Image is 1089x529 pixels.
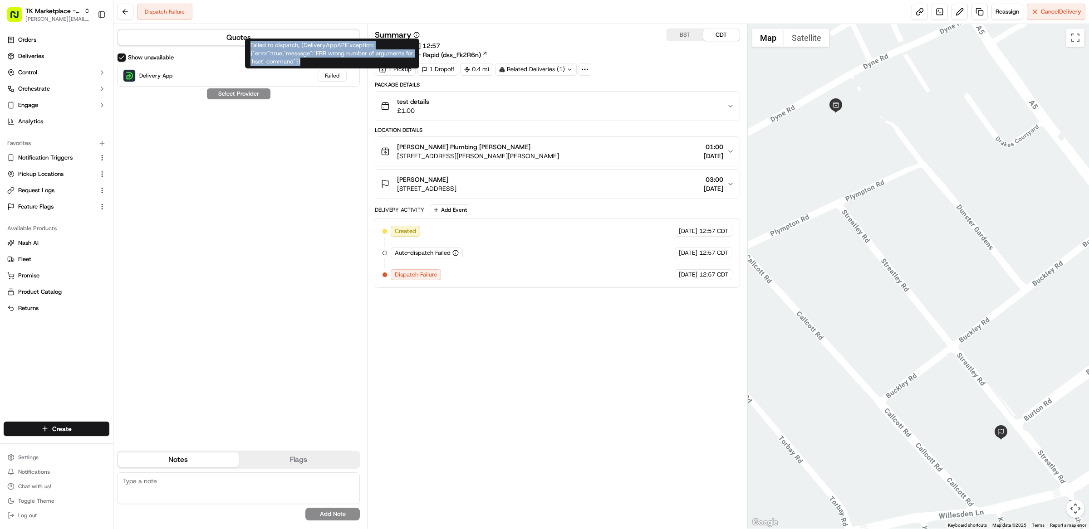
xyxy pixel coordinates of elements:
a: Open this area in Google Maps (opens a new window) [750,517,780,529]
span: [DATE] [80,141,99,148]
span: [PERSON_NAME][EMAIL_ADDRESS][DOMAIN_NAME] [25,15,90,23]
button: Settings [4,451,109,464]
a: TKD - Rapid (dss_Fk2R6n) [404,50,488,59]
span: Orchestrate [18,85,50,93]
div: Available Products [4,221,109,236]
span: Feature Flags [18,203,54,211]
button: Feature Flags [4,199,109,214]
a: Returns [7,304,106,312]
span: [DATE] [679,227,697,235]
div: 1 Pickup [375,63,416,76]
p: Welcome 👋 [9,36,165,51]
button: Notifications [4,466,109,478]
span: • [75,141,78,148]
img: Ami Wang [9,156,24,171]
span: Product Catalog [18,288,62,296]
span: • [75,165,78,172]
button: Show street map [752,29,784,47]
a: Feature Flags [7,203,95,211]
button: Quotes [118,30,359,45]
label: Show unavailable [128,53,174,62]
span: Request Logs [18,186,54,194]
button: [PERSON_NAME][STREET_ADDRESS]03:00[DATE] [375,170,740,199]
button: Flags [239,452,359,467]
div: 💻 [77,204,84,211]
button: CancelDelivery [1027,4,1085,20]
img: 1736555255976-a54dd68f-1ca7-489b-9aae-adbdc363a1c4 [9,87,25,103]
span: Auto-dispatch Failed [395,249,451,257]
button: Keyboard shortcuts [948,522,987,529]
a: 💻API Documentation [73,199,149,215]
span: Pickup Locations [18,170,64,178]
img: Google [750,517,780,529]
button: Request Logs [4,183,109,198]
span: Fleet [18,255,31,263]
button: Promise [4,268,109,283]
span: API Documentation [86,203,146,212]
a: Deliveries [4,49,109,63]
span: [PERSON_NAME] [28,165,74,172]
a: Analytics [4,114,109,129]
div: Location Details [375,126,740,134]
span: [DATE] [704,184,723,193]
button: Nash AI [4,236,109,250]
button: CDT [703,29,740,41]
span: [STREET_ADDRESS] [397,184,456,193]
a: Pickup Locations [7,170,95,178]
a: Nash AI [7,239,106,247]
div: Failed [318,70,347,82]
span: Log out [18,512,37,519]
button: BST [667,29,703,41]
a: Notification Triggers [7,154,95,162]
span: TKD - Rapid (dss_Fk2R6n) [404,50,481,59]
a: Fleet [7,255,106,263]
button: Toggle Theme [4,495,109,507]
a: Request Logs [7,186,95,194]
span: £1.00 [397,106,429,115]
button: Toggle fullscreen view [1066,29,1084,47]
button: test details£1.00 [375,92,740,121]
button: TK Marketplace - TKD[PERSON_NAME][EMAIL_ADDRESS][DOMAIN_NAME] [4,4,94,25]
button: Notification Triggers [4,150,109,165]
span: 12:57 CDT [699,249,728,257]
a: Report a map error [1050,523,1086,528]
span: [PERSON_NAME] [397,175,448,184]
a: Orders [4,33,109,47]
button: Fleet [4,252,109,267]
button: [PERSON_NAME] Plumbing [PERSON_NAME][STREET_ADDRESS][PERSON_NAME][PERSON_NAME]01:00[DATE] [375,137,740,166]
div: Start new chat [41,87,149,96]
span: [PERSON_NAME] Plumbing [PERSON_NAME] [397,142,530,151]
span: Promise [18,272,39,280]
span: Cancel Delivery [1041,8,1081,16]
span: [DATE] [679,271,697,279]
button: Map camera controls [1066,500,1084,518]
a: 📗Knowledge Base [5,199,73,215]
button: Product Catalog [4,285,109,299]
div: Delivery Activity [375,206,424,214]
span: 03:00 [704,175,723,184]
a: Terms (opens in new tab) [1032,523,1045,528]
span: Nash AI [18,239,39,247]
span: Notification Triggers [18,154,73,162]
span: test details [397,97,429,106]
span: [STREET_ADDRESS][PERSON_NAME][PERSON_NAME] [397,151,559,160]
span: Knowledge Base [18,203,69,212]
span: Map data ©2025 [992,523,1026,528]
span: [DATE] [80,165,99,172]
a: Powered byPylon [64,224,110,232]
div: Past conversations [9,118,61,125]
button: Orchestrate [4,82,109,96]
a: Product Catalog [7,288,106,296]
button: Pickup Locations [4,167,109,181]
span: Reassign [996,8,1019,16]
button: Start new chat [154,89,165,100]
button: Notes [118,452,239,467]
img: Nash [9,9,27,27]
span: Returns [18,304,39,312]
a: Promise [7,272,106,280]
button: Engage [4,98,109,112]
button: TK Marketplace - TKD [25,6,80,15]
span: Notifications [18,468,50,476]
span: Dispatch Failure [395,271,437,279]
